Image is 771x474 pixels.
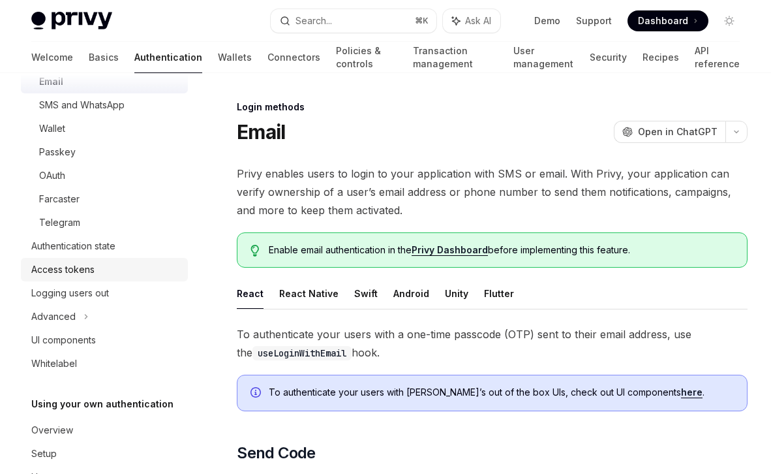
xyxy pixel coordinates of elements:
svg: Tip [250,245,260,257]
span: Enable email authentication in the before implementing this feature. [269,244,734,257]
button: Unity [445,278,468,309]
button: Open in ChatGPT [614,121,725,143]
div: Farcaster [39,191,80,207]
img: light logo [31,12,112,30]
button: Flutter [484,278,514,309]
a: Demo [534,14,560,27]
div: OAuth [39,168,65,183]
a: Security [590,42,627,73]
a: Telegram [21,211,188,234]
div: Logging users out [31,285,109,301]
h5: Using your own authentication [31,396,174,412]
a: Access tokens [21,258,188,281]
a: Farcaster [21,187,188,211]
span: Open in ChatGPT [638,125,718,138]
div: Wallet [39,121,65,136]
a: Wallet [21,117,188,140]
div: Search... [295,13,332,29]
a: Setup [21,442,188,466]
a: UI components [21,328,188,352]
a: here [681,387,703,398]
span: Privy enables users to login to your application with SMS or email. With Privy, your application ... [237,165,748,219]
button: React Native [279,278,339,309]
a: Whitelabel [21,352,188,375]
div: Setup [31,446,57,462]
a: Policies & controls [336,42,397,73]
a: Basics [89,42,119,73]
a: User management [513,42,574,73]
div: Access tokens [31,262,95,277]
a: SMS and WhatsApp [21,93,188,117]
div: Advanced [31,309,76,324]
a: Privy Dashboard [412,244,488,256]
a: Recipes [642,42,679,73]
a: Authentication state [21,234,188,258]
a: Support [576,14,612,27]
div: Authentication state [31,238,115,254]
span: Send Code [237,443,316,464]
a: Transaction management [413,42,498,73]
span: Dashboard [638,14,688,27]
a: Welcome [31,42,73,73]
div: Telegram [39,215,80,230]
button: Ask AI [443,9,500,33]
button: Toggle dark mode [719,10,740,31]
a: Dashboard [627,10,708,31]
button: Swift [354,278,378,309]
svg: Info [250,387,264,400]
a: Passkey [21,140,188,164]
a: OAuth [21,164,188,187]
div: Passkey [39,144,76,160]
span: ⌘ K [415,16,429,26]
code: useLoginWithEmail [252,346,352,360]
span: To authenticate your users with a one-time passcode (OTP) sent to their email address, use the hook. [237,325,748,362]
div: UI components [31,332,96,348]
h1: Email [237,120,285,144]
span: To authenticate your users with [PERSON_NAME]’s out of the box UIs, check out UI components . [269,386,734,399]
button: Search...⌘K [271,9,436,33]
button: React [237,278,264,309]
a: Wallets [218,42,252,73]
div: Overview [31,422,73,438]
button: Android [393,278,429,309]
div: Whitelabel [31,356,77,371]
a: API reference [695,42,740,73]
a: Overview [21,419,188,442]
a: Logging users out [21,281,188,305]
div: Login methods [237,101,748,114]
div: SMS and WhatsApp [39,97,125,113]
a: Authentication [134,42,202,73]
span: Ask AI [465,14,491,27]
a: Connectors [267,42,320,73]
